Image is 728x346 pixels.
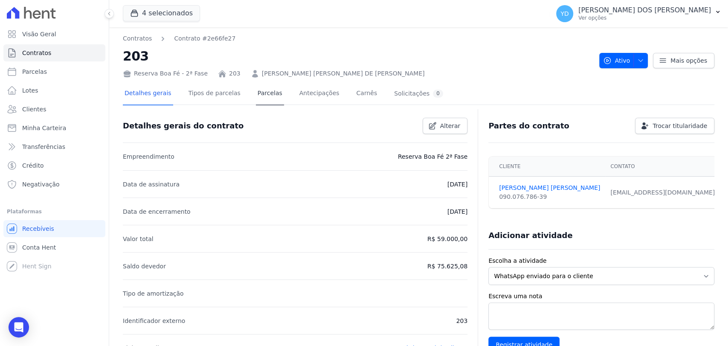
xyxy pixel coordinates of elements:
a: Crédito [3,157,105,174]
a: Visão Geral [3,26,105,43]
a: Tipos de parcelas [187,83,242,105]
label: Escolha a atividade [488,256,714,265]
label: Escreva uma nota [488,292,714,301]
p: 203 [456,316,467,326]
div: 0 [433,90,443,98]
a: Conta Hent [3,239,105,256]
div: [EMAIL_ADDRESS][DOMAIN_NAME] [610,188,715,197]
a: Minha Carteira [3,119,105,137]
a: Carnês [354,83,379,105]
span: Negativação [22,180,60,189]
nav: Breadcrumb [123,34,235,43]
p: [DATE] [447,179,467,189]
a: Contrato #2e66fe27 [174,34,235,43]
span: Visão Geral [22,30,56,38]
span: Conta Hent [22,243,56,252]
p: Empreendimento [123,151,174,162]
div: Reserva Boa Fé - 2ª Fase [123,69,208,78]
p: R$ 59.000,00 [427,234,467,244]
button: Ativo [599,53,648,68]
p: R$ 75.625,08 [427,261,467,271]
a: 203 [229,69,241,78]
a: Parcelas [256,83,284,105]
div: 090.076.786-39 [499,192,600,201]
a: Lotes [3,82,105,99]
span: YD [560,11,568,17]
a: Parcelas [3,63,105,80]
a: Solicitações0 [392,83,445,105]
button: YD [PERSON_NAME] DOS [PERSON_NAME] Ver opções [549,2,728,26]
span: Contratos [22,49,51,57]
h3: Partes do contrato [488,121,569,131]
a: Detalhes gerais [123,83,173,105]
span: Trocar titularidade [653,122,707,130]
h3: Detalhes gerais do contrato [123,121,244,131]
p: Identificador externo [123,316,185,326]
p: Data de encerramento [123,206,191,217]
p: [DATE] [447,206,467,217]
a: Antecipações [298,83,341,105]
p: Reserva Boa Fé 2ª Fase [398,151,467,162]
a: Mais opções [653,53,714,68]
a: Contratos [123,34,152,43]
span: Crédito [22,161,44,170]
a: Recebíveis [3,220,105,237]
span: Minha Carteira [22,124,66,132]
span: Transferências [22,142,65,151]
div: Plataformas [7,206,102,217]
nav: Breadcrumb [123,34,592,43]
span: Lotes [22,86,38,95]
a: Alterar [423,118,468,134]
a: Clientes [3,101,105,118]
a: Contratos [3,44,105,61]
span: Ativo [603,53,630,68]
div: Open Intercom Messenger [9,317,29,337]
th: Contato [605,157,720,177]
a: Transferências [3,138,105,155]
p: [PERSON_NAME] DOS [PERSON_NAME] [578,6,711,15]
h3: Adicionar atividade [488,230,572,241]
th: Cliente [489,157,605,177]
a: Trocar titularidade [635,118,714,134]
h2: 203 [123,47,592,66]
a: [PERSON_NAME] [PERSON_NAME] DE [PERSON_NAME] [262,69,425,78]
span: Alterar [440,122,461,130]
a: [PERSON_NAME] [PERSON_NAME] [499,183,600,192]
p: Saldo devedor [123,261,166,271]
div: Solicitações [394,90,443,98]
p: Tipo de amortização [123,288,184,299]
p: Ver opções [578,15,711,21]
span: Recebíveis [22,224,54,233]
span: Parcelas [22,67,47,76]
span: Clientes [22,105,46,113]
span: Mais opções [670,56,707,65]
a: Negativação [3,176,105,193]
p: Valor total [123,234,154,244]
p: Data de assinatura [123,179,180,189]
button: 4 selecionados [123,5,200,21]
